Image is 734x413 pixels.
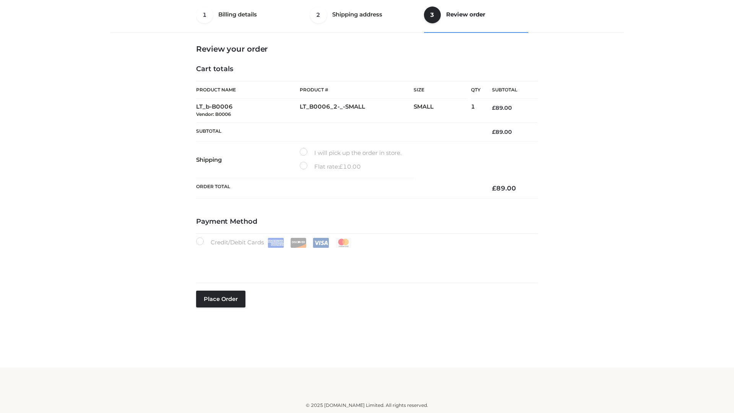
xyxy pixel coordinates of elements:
td: 1 [471,99,481,123]
label: I will pick up the order in store. [300,148,401,158]
small: Vendor: B0006 [196,111,231,117]
span: £ [492,184,496,192]
th: Size [414,81,467,99]
bdi: 89.00 [492,128,512,135]
label: Flat rate: [300,162,361,172]
th: Product # [300,81,414,99]
label: Credit/Debit Cards [196,237,352,248]
iframe: Secure payment input frame [195,246,536,274]
span: £ [492,128,495,135]
td: LT_b-B0006 [196,99,300,123]
button: Place order [196,291,245,307]
h4: Cart totals [196,65,538,73]
bdi: 89.00 [492,104,512,111]
span: £ [492,104,495,111]
th: Subtotal [196,122,481,141]
img: Visa [313,238,329,248]
th: Qty [471,81,481,99]
td: LT_B0006_2-_-SMALL [300,99,414,123]
img: Mastercard [335,238,352,248]
h3: Review your order [196,44,538,54]
bdi: 10.00 [339,163,361,170]
th: Subtotal [481,81,538,99]
img: Discover [290,238,307,248]
bdi: 89.00 [492,184,516,192]
img: Amex [268,238,284,248]
td: SMALL [414,99,471,123]
th: Shipping [196,141,300,178]
span: £ [339,163,343,170]
th: Product Name [196,81,300,99]
th: Order Total [196,178,481,198]
h4: Payment Method [196,218,538,226]
div: © 2025 [DOMAIN_NAME] Limited. All rights reserved. [114,402,620,409]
